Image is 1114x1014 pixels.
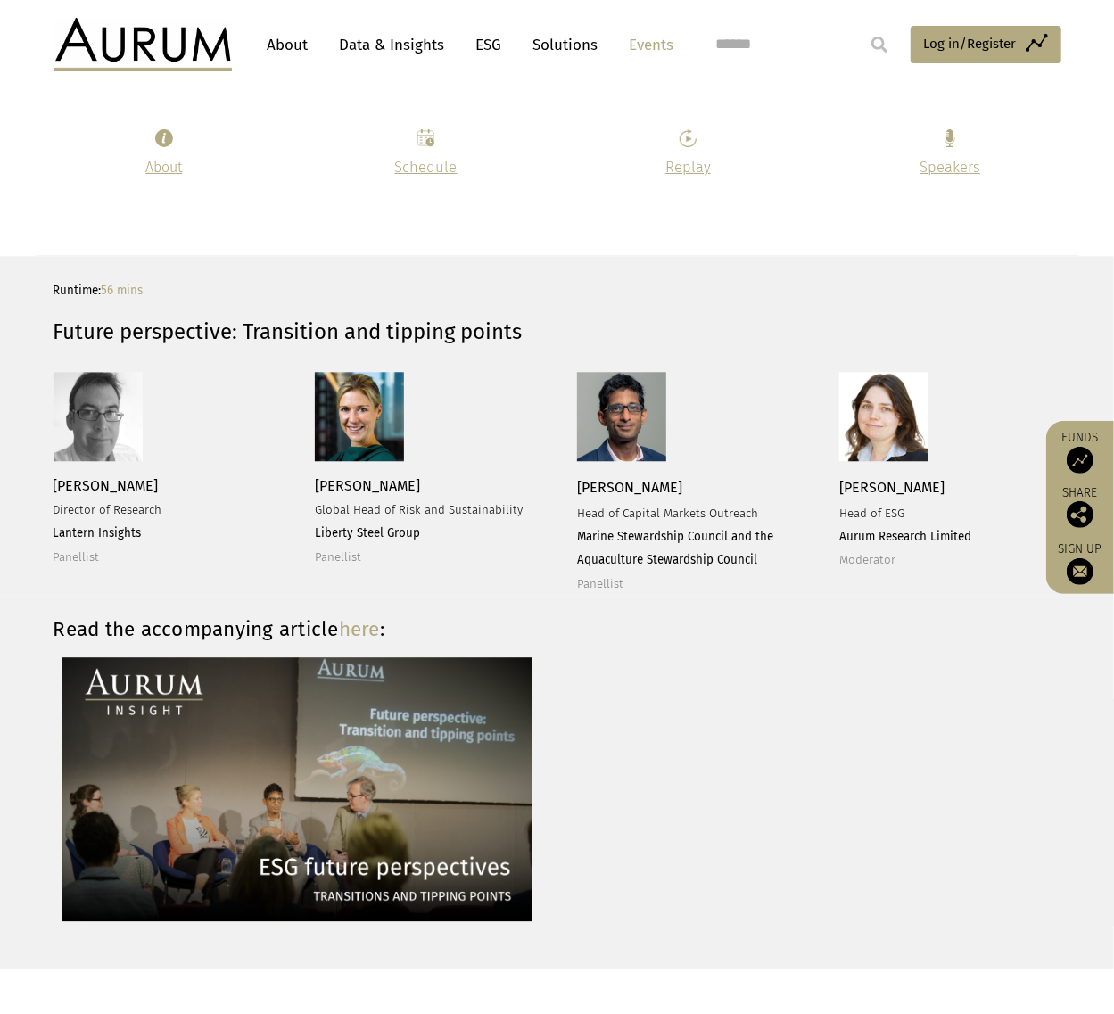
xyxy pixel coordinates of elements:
a: Data & Insights [331,29,454,62]
strong: Liberty Steel Group [315,526,420,540]
input: Submit [862,27,897,62]
a: ESG [467,29,511,62]
a: Sign up [1055,541,1105,585]
img: Access Funds [1067,447,1093,474]
span: Panellist [577,577,623,591]
span: Head of Capital Markets Outreach [577,507,758,521]
span: Head of ESG [839,507,904,521]
a: About [259,29,318,62]
span: [PERSON_NAME] [839,479,945,496]
span: 56 mins [102,284,144,298]
a: Solutions [524,29,607,62]
span: Panellist [315,550,361,565]
a: here [339,617,380,641]
a: Schedule [395,159,458,176]
span: [PERSON_NAME] [315,477,420,494]
img: Aurum [54,18,232,71]
iframe: Future perspective: Transition and tipping points [577,655,1056,924]
a: Replay [665,159,711,176]
span: Panellist [54,550,100,565]
span: [PERSON_NAME] [577,479,682,496]
span: Moderator [839,553,895,567]
a: Log in/Register [911,26,1061,63]
span: Global Head of Risk and Sustainability [315,503,523,517]
strong: Marine Stewardship Council and the Aquaculture Stewardship Council [577,530,773,567]
a: About [145,159,182,176]
img: Share this post [1067,501,1093,528]
span: Runtime: [54,284,144,298]
a: Speakers [920,159,980,176]
div: Share [1055,487,1105,528]
span: [PERSON_NAME] [54,477,159,494]
strong: Lantern Insights [54,526,142,540]
a: Events [621,29,674,62]
span: Director of Research [54,503,162,517]
strong: Future perspective: Transition and tipping points [54,319,523,344]
span: Log in/Register [924,33,1017,54]
strong: Read the accompanying article : [54,617,385,641]
a: Funds [1055,430,1105,474]
strong: Aurum Research Limited [839,530,971,544]
img: Sign up to our newsletter [1067,558,1093,585]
